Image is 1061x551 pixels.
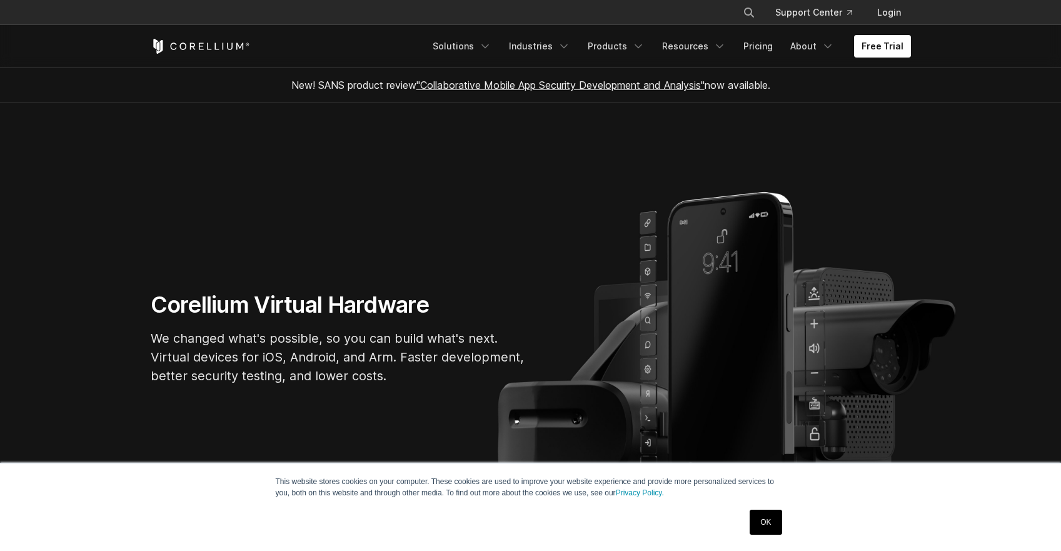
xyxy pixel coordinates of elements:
button: Search [738,1,760,24]
a: Privacy Policy. [616,488,664,497]
a: Pricing [736,35,780,58]
a: Industries [501,35,578,58]
a: Products [580,35,652,58]
p: This website stores cookies on your computer. These cookies are used to improve your website expe... [276,476,786,498]
a: Corellium Home [151,39,250,54]
div: Navigation Menu [425,35,911,58]
h1: Corellium Virtual Hardware [151,291,526,319]
a: Support Center [765,1,862,24]
a: About [783,35,842,58]
a: Solutions [425,35,499,58]
a: Free Trial [854,35,911,58]
a: Login [867,1,911,24]
div: Navigation Menu [728,1,911,24]
span: New! SANS product review now available. [291,79,770,91]
a: "Collaborative Mobile App Security Development and Analysis" [416,79,705,91]
a: Resources [655,35,733,58]
p: We changed what's possible, so you can build what's next. Virtual devices for iOS, Android, and A... [151,329,526,385]
a: OK [750,510,782,535]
